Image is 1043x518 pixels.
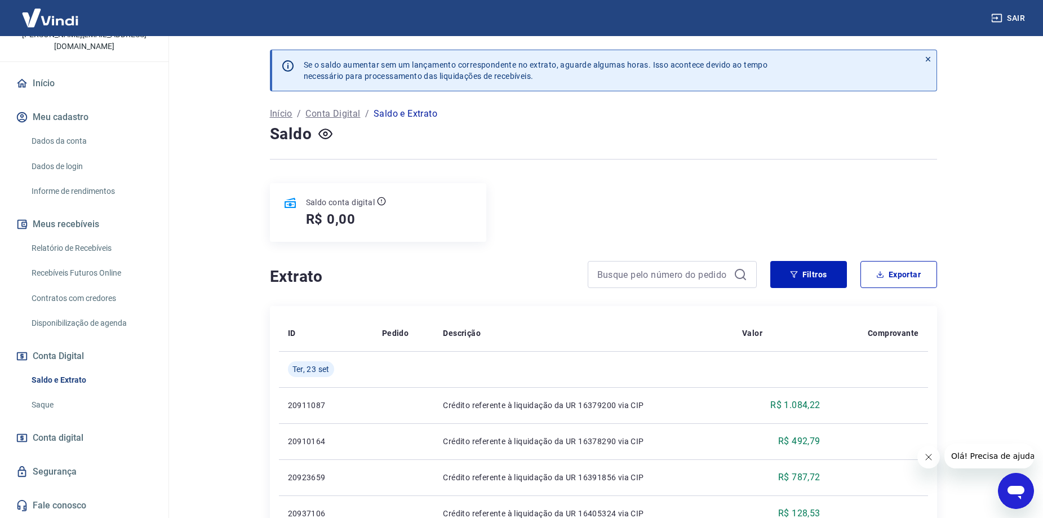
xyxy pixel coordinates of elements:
a: Relatório de Recebíveis [27,237,155,260]
span: Ter, 23 set [292,364,330,375]
p: R$ 492,79 [778,435,820,448]
p: Se o saldo aumentar sem um lançamento correspondente no extrato, aguarde algumas horas. Isso acon... [304,59,768,82]
iframe: Mensagem da empresa [944,444,1034,468]
a: Informe de rendimentos [27,180,155,203]
a: Conta Digital [305,107,360,121]
span: Conta digital [33,430,83,446]
button: Conta Digital [14,344,155,369]
input: Busque pelo número do pedido [597,266,729,283]
a: Dados de login [27,155,155,178]
a: Início [270,107,292,121]
p: / [365,107,369,121]
p: [PERSON_NAME][EMAIL_ADDRESS][DOMAIN_NAME] [9,29,159,52]
a: Segurança [14,459,155,484]
a: Disponibilização de agenda [27,312,155,335]
button: Exportar [860,261,937,288]
p: Descrição [443,327,481,339]
p: Crédito referente à liquidação da UR 16391856 via CIP [443,472,724,483]
a: Recebíveis Futuros Online [27,262,155,285]
p: Comprovante [868,327,918,339]
p: ID [288,327,296,339]
a: Saque [27,393,155,417]
p: Crédito referente à liquidação da UR 16379200 via CIP [443,400,724,411]
p: Saldo conta digital [306,197,375,208]
iframe: Botão para abrir a janela de mensagens [998,473,1034,509]
a: Fale conosco [14,493,155,518]
h4: Extrato [270,265,574,288]
a: Início [14,71,155,96]
img: Vindi [14,1,87,35]
button: Meus recebíveis [14,212,155,237]
p: R$ 787,72 [778,471,820,484]
h5: R$ 0,00 [306,210,356,228]
p: R$ 1.084,22 [770,399,820,412]
button: Sair [989,8,1029,29]
a: Saldo e Extrato [27,369,155,392]
a: Contratos com credores [27,287,155,310]
p: Valor [742,327,762,339]
p: Saldo e Extrato [374,107,437,121]
p: 20910164 [288,436,364,447]
iframe: Fechar mensagem [917,446,940,468]
button: Filtros [770,261,847,288]
p: 20911087 [288,400,364,411]
h4: Saldo [270,123,312,145]
button: Meu cadastro [14,105,155,130]
p: Pedido [382,327,409,339]
p: Crédito referente à liquidação da UR 16378290 via CIP [443,436,724,447]
span: Olá! Precisa de ajuda? [7,8,95,17]
a: Dados da conta [27,130,155,153]
p: / [297,107,301,121]
p: 20923659 [288,472,364,483]
a: Conta digital [14,426,155,450]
